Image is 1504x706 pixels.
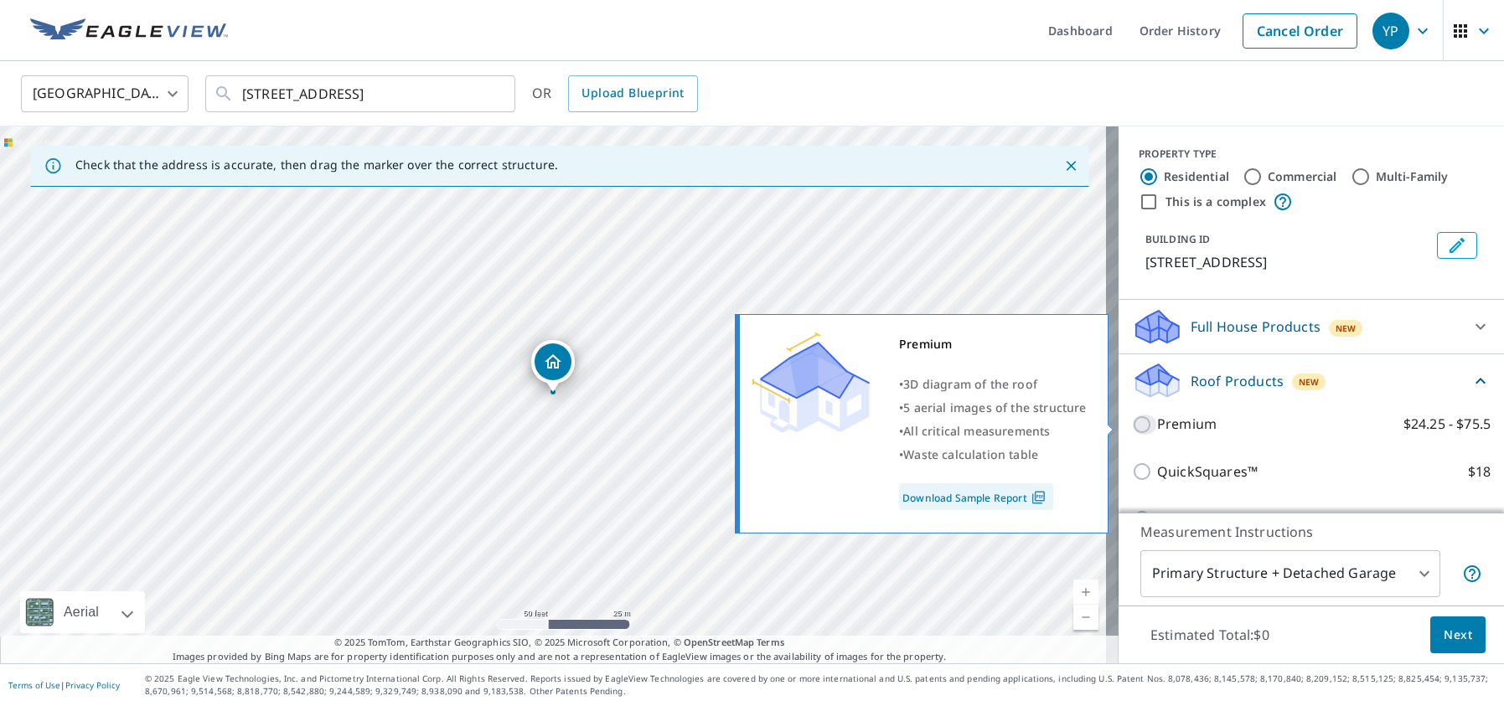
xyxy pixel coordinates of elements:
div: [GEOGRAPHIC_DATA] [21,70,189,117]
a: Current Level 19, Zoom Out [1073,605,1098,630]
a: Download Sample Report [899,483,1053,510]
span: Upload Blueprint [581,83,684,104]
span: Waste calculation table [903,446,1038,462]
a: OpenStreetMap [684,636,754,648]
p: Premium [1157,414,1217,435]
button: Edit building 1 [1437,232,1477,259]
div: Full House ProductsNew [1132,307,1491,347]
div: • [899,373,1087,396]
span: 5 aerial images of the structure [903,399,1086,415]
div: Premium [899,332,1087,356]
span: 3D diagram of the roof [903,376,1037,392]
input: Search by address or latitude-longitude [242,70,481,117]
img: EV Logo [30,18,228,44]
div: Aerial [59,591,104,633]
span: New [1336,322,1357,335]
p: Gutter [1157,508,1200,529]
div: Dropped pin, building 1, Residential property, 451 W 5th St Independence, LA 70443 [531,340,575,392]
p: Roof Products [1191,371,1284,391]
button: Close [1060,155,1082,177]
span: New [1299,375,1320,389]
p: Check that the address is accurate, then drag the marker over the correct structure. [75,157,558,173]
a: Cancel Order [1243,13,1357,49]
p: $18 [1468,461,1491,482]
a: Terms of Use [8,679,60,691]
img: Pdf Icon [1027,490,1050,505]
button: Next [1430,616,1486,654]
p: Full House Products [1191,317,1321,337]
p: Measurement Instructions [1140,522,1482,542]
p: $13.75 [1449,508,1491,529]
a: Current Level 19, Zoom In [1073,580,1098,605]
div: OR [532,75,698,112]
a: Upload Blueprint [568,75,697,112]
span: All critical measurements [903,423,1050,439]
div: • [899,443,1087,466]
div: Aerial [20,591,145,633]
p: | [8,680,120,690]
div: • [899,420,1087,443]
div: Primary Structure + Detached Garage [1140,550,1440,597]
a: Terms [757,636,784,648]
div: Roof ProductsNew [1132,361,1491,400]
div: PROPERTY TYPE [1139,147,1484,162]
img: Premium [752,332,870,433]
span: © 2025 TomTom, Earthstar Geographics SIO, © 2025 Microsoft Corporation, © [334,636,784,650]
label: This is a complex [1165,193,1266,210]
span: Next [1444,625,1472,646]
a: Privacy Policy [65,679,120,691]
span: Your report will include the primary structure and a detached garage if one exists. [1462,564,1482,584]
div: • [899,396,1087,420]
label: Residential [1164,168,1229,185]
p: QuickSquares™ [1157,461,1258,482]
label: Commercial [1268,168,1337,185]
p: © 2025 Eagle View Technologies, Inc. and Pictometry International Corp. All Rights Reserved. Repo... [145,673,1496,698]
label: Multi-Family [1376,168,1449,185]
div: YP [1372,13,1409,49]
p: [STREET_ADDRESS] [1145,252,1430,272]
p: Estimated Total: $0 [1137,616,1283,653]
p: $24.25 - $75.5 [1403,414,1491,435]
p: BUILDING ID [1145,232,1210,246]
